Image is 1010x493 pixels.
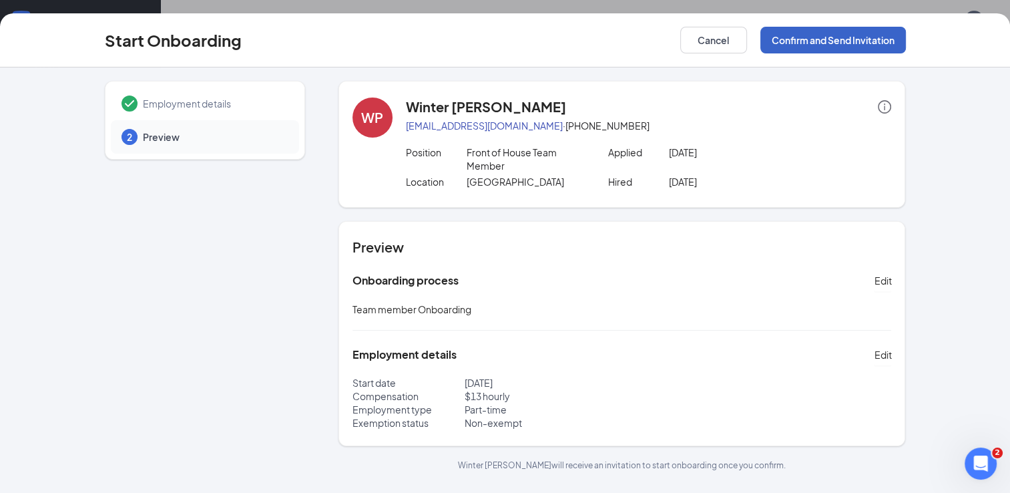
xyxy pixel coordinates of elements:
[352,376,465,389] p: Start date
[874,270,891,291] button: Edit
[965,448,997,480] iframe: Intercom live chat
[465,389,622,403] p: $ 13 hourly
[466,175,587,188] p: [GEOGRAPHIC_DATA]
[465,376,622,389] p: [DATE]
[669,175,790,188] p: [DATE]
[992,448,1003,458] span: 2
[352,273,459,288] h5: Onboarding process
[466,146,587,172] p: Front of House Team Member
[874,274,891,287] span: Edit
[406,98,566,116] h4: Winter [PERSON_NAME]
[352,416,465,430] p: Exemption status
[352,303,471,315] span: Team member Onboarding
[669,146,790,159] p: [DATE]
[105,29,242,51] h3: Start Onboarding
[352,403,465,416] p: Employment type
[465,403,622,416] p: Part-time
[608,146,669,159] p: Applied
[878,100,891,114] span: info-circle
[143,130,286,144] span: Preview
[352,238,892,257] h4: Preview
[143,97,286,110] span: Employment details
[352,347,457,362] h5: Employment details
[406,120,563,132] a: [EMAIL_ADDRESS][DOMAIN_NAME]
[121,96,138,112] svg: Checkmark
[680,27,747,53] button: Cancel
[608,175,669,188] p: Hired
[406,146,467,159] p: Position
[760,27,906,53] button: Confirm and Send Invitation
[127,130,132,144] span: 2
[352,389,465,403] p: Compensation
[406,175,467,188] p: Location
[406,119,892,132] p: · [PHONE_NUMBER]
[874,344,891,365] button: Edit
[338,460,906,471] p: Winter [PERSON_NAME] will receive an invitation to start onboarding once you confirm.
[361,108,383,127] div: WP
[465,416,622,430] p: Non-exempt
[874,348,891,361] span: Edit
